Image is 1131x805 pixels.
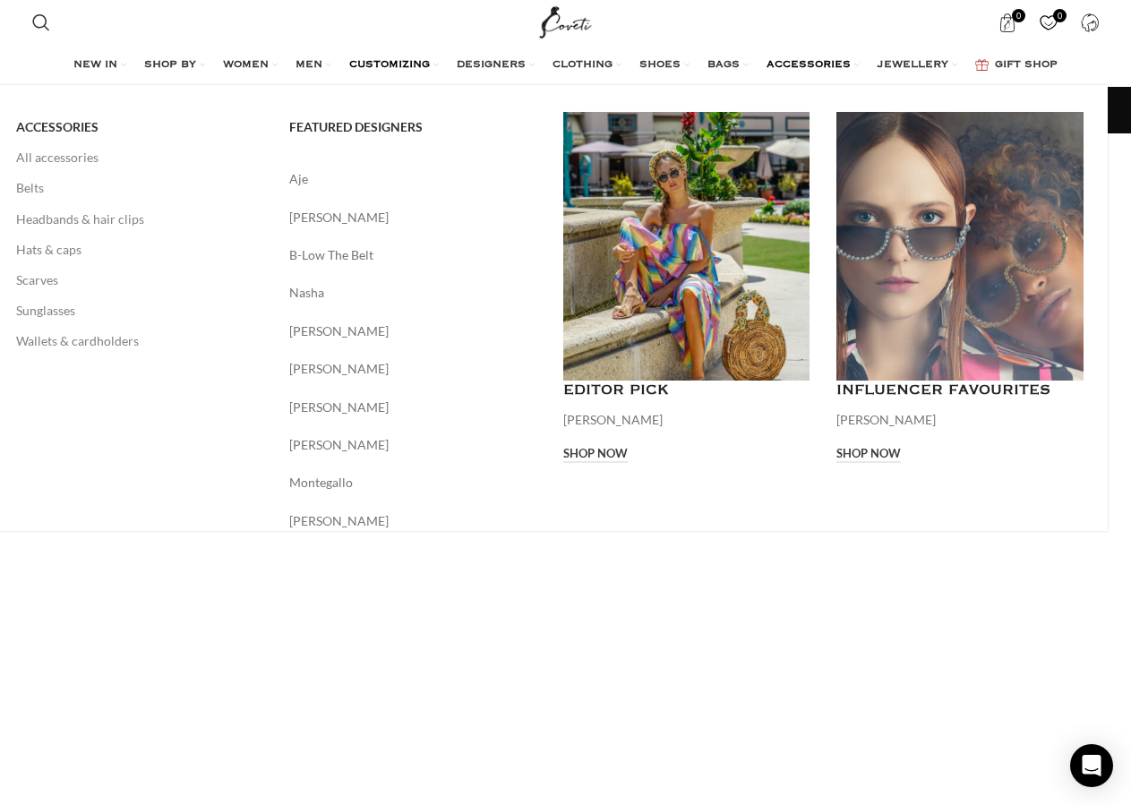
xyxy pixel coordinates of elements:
a: NEW IN [73,47,126,83]
a: Nasha [289,283,536,303]
a: [PERSON_NAME] [289,435,536,455]
a: Shop now [836,447,901,463]
a: DESIGNERS [457,47,535,83]
a: Search [23,4,59,40]
span: 0 [1012,9,1025,22]
a: 0 [1031,4,1067,40]
div: Open Intercom Messenger [1070,744,1113,787]
a: Wallets & cardholders [16,326,263,356]
p: [PERSON_NAME] [563,410,810,430]
span: CLOTHING [553,58,613,73]
a: [PERSON_NAME] [289,359,536,379]
a: [PERSON_NAME] [289,511,536,531]
a: CLOTHING [553,47,621,83]
a: Shop now [563,447,628,463]
a: 0 [990,4,1026,40]
span: MEN [296,58,322,73]
a: Site logo [536,13,595,29]
span: SHOES [639,58,681,73]
a: BAGS [707,47,749,83]
a: [PERSON_NAME] [289,321,536,341]
a: Aje [289,169,536,189]
a: CUSTOMIZING [349,47,439,83]
span: JEWELLERY [878,58,948,73]
h4: INFLUENCER FAVOURITES [836,381,1084,401]
p: [PERSON_NAME] [836,410,1084,430]
a: Banner link [836,112,1084,381]
a: SHOES [639,47,690,83]
a: Montegallo [289,473,536,492]
span: WOMEN [223,58,269,73]
span: CUSTOMIZING [349,58,430,73]
a: MEN [296,47,331,83]
div: My Wishlist [1031,4,1067,40]
a: [PERSON_NAME] [289,398,536,417]
span: ACCESSORIES [16,119,99,135]
span: BAGS [707,58,740,73]
span: DESIGNERS [457,58,526,73]
img: GiftBag [975,59,989,71]
div: Main navigation [23,47,1109,83]
h4: EDITOR PICK [563,381,810,401]
span: ACCESSORIES [767,58,851,73]
span: NEW IN [73,58,117,73]
a: ACCESSORIES [767,47,860,83]
a: B-Low The Belt [289,245,536,265]
a: Scarves [16,265,263,295]
a: Belts [16,173,263,203]
span: 0 [1053,9,1067,22]
a: Sunglasses [16,295,263,326]
a: [PERSON_NAME] [289,208,536,227]
a: SHOP BY [144,47,205,83]
a: All accessories [16,142,263,173]
a: WOMEN [223,47,278,83]
span: SHOP BY [144,58,196,73]
a: Banner link [563,112,810,381]
a: GIFT SHOP [975,47,1058,83]
span: FEATURED DESIGNERS [289,119,423,135]
a: Headbands & hair clips [16,204,263,235]
a: Hats & caps [16,235,263,265]
span: GIFT SHOP [995,58,1058,73]
a: JEWELLERY [878,47,957,83]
